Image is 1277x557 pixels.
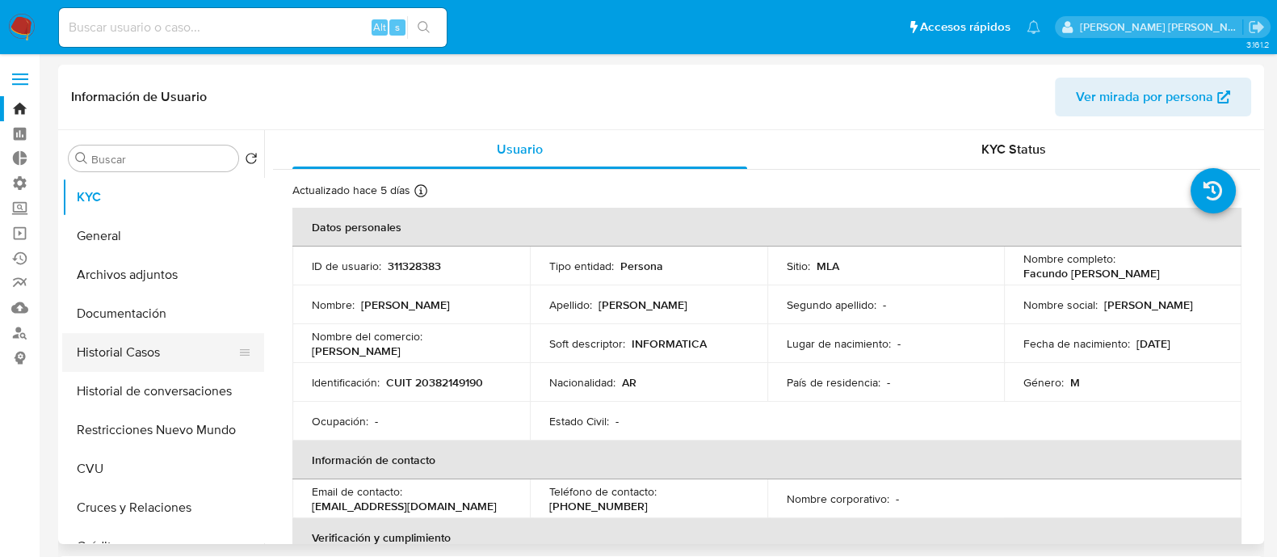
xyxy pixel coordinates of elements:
p: Nombre corporativo : [787,492,889,506]
p: - [887,375,890,390]
p: Nombre del comercio : [312,329,422,344]
p: MLA [817,259,839,273]
span: Alt [373,19,386,35]
button: Historial Casos [62,333,251,372]
p: AR [622,375,636,390]
button: Documentación [62,294,264,333]
p: Identificación : [312,375,380,390]
p: Estado Civil : [549,414,609,428]
span: Accesos rápidos [920,19,1010,36]
p: País de residencia : [787,375,880,390]
p: Segundo apellido : [787,297,876,312]
p: Nombre social : [1023,297,1098,312]
button: Historial de conversaciones [62,372,264,411]
p: Actualizado hace 5 días [292,183,410,198]
p: Ocupación : [312,414,368,428]
p: [PERSON_NAME] [361,297,450,312]
p: emmanuel.vitiello@mercadolibre.com [1080,19,1243,35]
p: Lugar de nacimiento : [787,336,891,351]
p: Nacionalidad : [549,375,615,390]
p: Facundo [PERSON_NAME] [1023,266,1160,281]
p: Persona [620,259,663,273]
th: Datos personales [292,208,1241,247]
button: CVU [62,449,264,488]
p: - [883,297,886,312]
input: Buscar usuario o caso... [59,17,447,38]
p: Tipo entidad : [549,259,614,273]
p: - [896,492,899,506]
button: Buscar [75,152,88,165]
th: Información de contacto [292,441,1241,479]
button: Cruces y Relaciones [62,488,264,527]
p: Sitio : [787,259,810,273]
p: [PHONE_NUMBER] [549,499,648,513]
p: Teléfono de contacto : [549,484,657,499]
p: Fecha de nacimiento : [1023,336,1130,351]
p: Apellido : [549,297,592,312]
p: CUIT 20382149190 [386,375,483,390]
span: Ver mirada por persona [1076,78,1213,116]
p: [PERSON_NAME] [599,297,687,312]
button: Volver al orden por defecto [245,152,258,170]
button: Archivos adjuntos [62,255,264,294]
p: Género : [1023,375,1064,390]
p: [DATE] [1136,336,1170,351]
p: M [1070,375,1080,390]
button: Restricciones Nuevo Mundo [62,411,264,449]
p: 311328383 [388,259,441,273]
a: Salir [1248,19,1265,36]
p: - [615,414,619,428]
button: search-icon [407,16,440,39]
p: - [897,336,901,351]
th: Verificación y cumplimiento [292,518,1241,557]
p: ID de usuario : [312,259,381,273]
button: General [62,217,264,255]
p: [PERSON_NAME] [1104,297,1193,312]
button: KYC [62,178,264,217]
p: Soft descriptor : [549,336,625,351]
p: Nombre completo : [1023,251,1115,266]
p: Nombre : [312,297,355,312]
p: INFORMATICA [632,336,707,351]
h1: Información de Usuario [71,89,207,105]
input: Buscar [91,152,232,167]
p: - [375,414,378,428]
a: Notificaciones [1027,20,1040,34]
p: [EMAIL_ADDRESS][DOMAIN_NAME] [312,499,497,513]
p: [PERSON_NAME] [312,344,401,358]
span: Usuario [497,140,543,158]
span: KYC Status [981,140,1046,158]
span: s [395,19,400,35]
button: Ver mirada por persona [1055,78,1251,116]
p: Email de contacto : [312,484,402,499]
